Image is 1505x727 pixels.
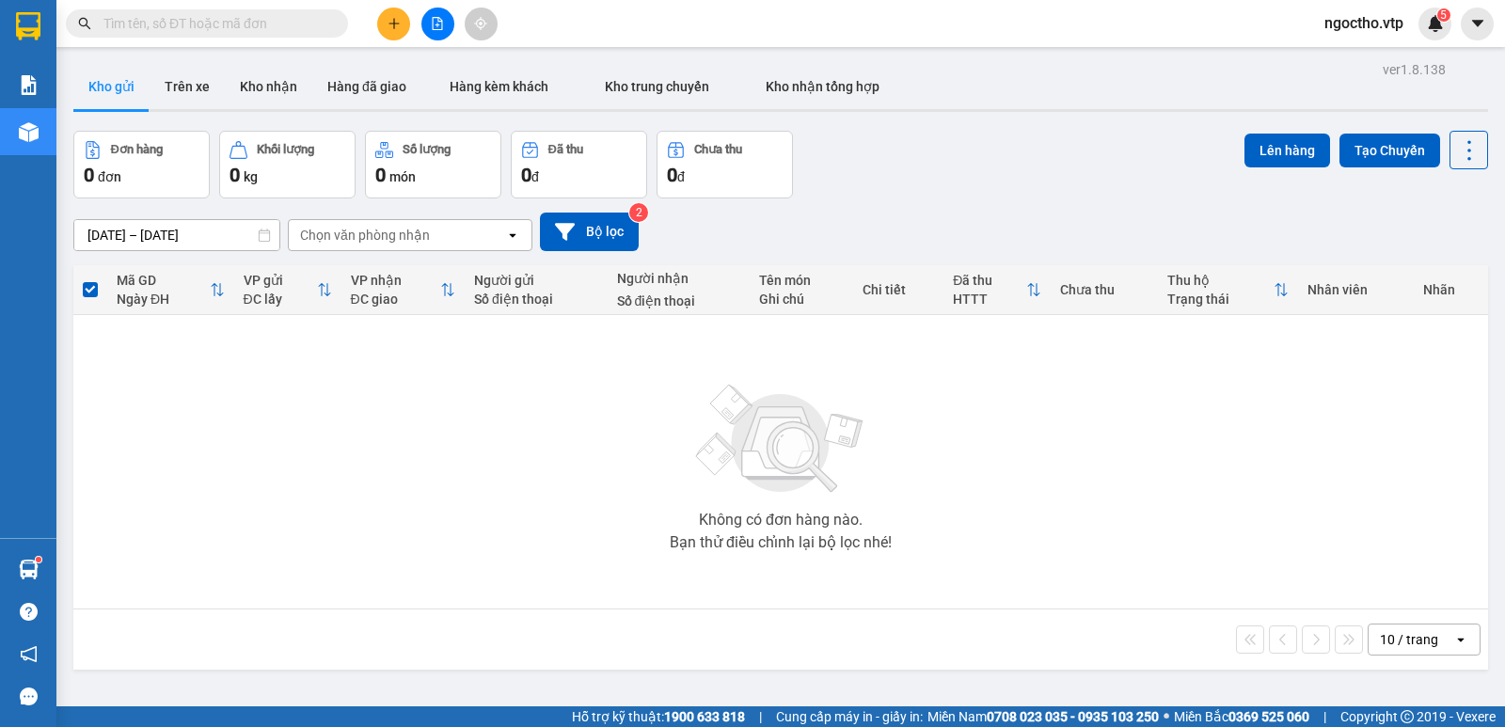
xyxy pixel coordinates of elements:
div: Số lượng [403,143,451,156]
div: Ngày ĐH [117,292,210,307]
div: Chọn văn phòng nhận [300,226,430,245]
div: Ghi chú [759,292,844,307]
span: ngoctho.vtp [1309,11,1418,35]
div: Nhãn [1423,282,1479,297]
sup: 2 [629,203,648,222]
strong: 1900 633 818 [664,709,745,724]
span: 0 [521,164,531,186]
div: Số điện thoại [617,293,741,308]
svg: open [1453,632,1468,647]
button: Tạo Chuyến [1339,134,1440,167]
span: aim [474,17,487,30]
div: ĐC giao [351,292,440,307]
span: 0 [375,164,386,186]
div: Nhân viên [1307,282,1404,297]
span: ⚪️ [1164,713,1169,720]
sup: 1 [36,557,41,562]
strong: 0708 023 035 - 0935 103 250 [987,709,1159,724]
button: Khối lượng0kg [219,131,356,198]
img: warehouse-icon [19,560,39,579]
span: 0 [230,164,240,186]
div: Mã GD [117,273,210,288]
input: Select a date range. [74,220,279,250]
div: Đã thu [953,273,1026,288]
div: 10 / trang [1380,630,1438,649]
button: file-add [421,8,454,40]
th: Toggle SortBy [1158,265,1298,315]
div: Thu hộ [1167,273,1274,288]
span: đ [677,169,685,184]
div: Đơn hàng [111,143,163,156]
button: Số lượng0món [365,131,501,198]
button: plus [377,8,410,40]
span: file-add [431,17,444,30]
svg: open [505,228,520,243]
div: Không có đơn hàng nào. [699,513,863,528]
span: 5 [1440,8,1447,22]
span: Hàng kèm khách [450,79,548,94]
strong: 0369 525 060 [1228,709,1309,724]
span: plus [388,17,401,30]
button: Kho gửi [73,64,150,109]
div: Khối lượng [257,143,314,156]
button: caret-down [1461,8,1494,40]
span: Cung cấp máy in - giấy in: [776,706,923,727]
th: Toggle SortBy [234,265,341,315]
span: kg [244,169,258,184]
button: aim [465,8,498,40]
sup: 5 [1437,8,1450,22]
img: icon-new-feature [1427,15,1444,32]
th: Toggle SortBy [943,265,1051,315]
div: Người gửi [474,273,598,288]
span: notification [20,645,38,663]
div: Trạng thái [1167,292,1274,307]
div: VP nhận [351,273,440,288]
span: search [78,17,91,30]
button: Trên xe [150,64,225,109]
span: Kho nhận tổng hợp [766,79,879,94]
button: Kho nhận [225,64,312,109]
span: caret-down [1469,15,1486,32]
button: Đã thu0đ [511,131,647,198]
div: Đã thu [548,143,583,156]
th: Toggle SortBy [107,265,234,315]
span: Miền Bắc [1174,706,1309,727]
img: solution-icon [19,75,39,95]
span: đ [531,169,539,184]
div: VP gửi [244,273,317,288]
span: copyright [1401,710,1414,723]
div: Số điện thoại [474,292,598,307]
button: Hàng đã giao [312,64,421,109]
div: Chưa thu [1060,282,1149,297]
div: ver 1.8.138 [1383,59,1446,80]
button: Bộ lọc [540,213,639,251]
span: | [1323,706,1326,727]
div: Chi tiết [863,282,934,297]
th: Toggle SortBy [341,265,465,315]
span: đơn [98,169,121,184]
span: question-circle [20,603,38,621]
div: Tên món [759,273,844,288]
span: message [20,687,38,705]
div: HTTT [953,292,1026,307]
span: 0 [667,164,677,186]
img: warehouse-icon [19,122,39,142]
div: Bạn thử điều chỉnh lại bộ lọc nhé! [670,535,892,550]
div: ĐC lấy [244,292,317,307]
span: Hỗ trợ kỹ thuật: [572,706,745,727]
button: Chưa thu0đ [657,131,793,198]
span: 0 [84,164,94,186]
span: Kho trung chuyển [605,79,709,94]
img: logo-vxr [16,12,40,40]
div: Chưa thu [694,143,742,156]
div: Người nhận [617,271,741,286]
button: Lên hàng [1244,134,1330,167]
img: svg+xml;base64,PHN2ZyBjbGFzcz0ibGlzdC1wbHVnX19zdmciIHhtbG5zPSJodHRwOi8vd3d3LnczLm9yZy8yMDAwL3N2Zy... [687,373,875,505]
span: | [759,706,762,727]
button: Đơn hàng0đơn [73,131,210,198]
input: Tìm tên, số ĐT hoặc mã đơn [103,13,325,34]
span: món [389,169,416,184]
span: Miền Nam [927,706,1159,727]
